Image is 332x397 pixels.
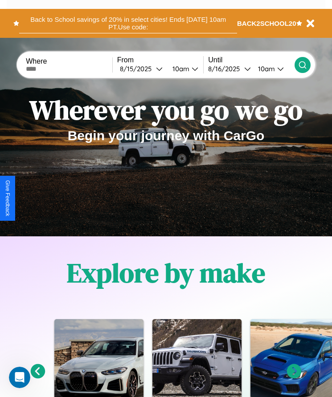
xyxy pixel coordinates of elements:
[19,13,237,33] button: Back to School savings of 20% in select cities! Ends [DATE] 10am PT.Use code:
[9,367,30,388] iframe: Intercom live chat
[208,65,244,73] div: 8 / 16 / 2025
[117,56,204,64] label: From
[208,56,295,64] label: Until
[4,180,11,216] div: Give Feedback
[254,65,277,73] div: 10am
[165,64,204,73] button: 10am
[26,57,112,65] label: Where
[120,65,156,73] div: 8 / 15 / 2025
[168,65,192,73] div: 10am
[67,255,265,291] h1: Explore by make
[251,64,295,73] button: 10am
[117,64,165,73] button: 8/15/2025
[237,20,296,27] b: BACK2SCHOOL20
